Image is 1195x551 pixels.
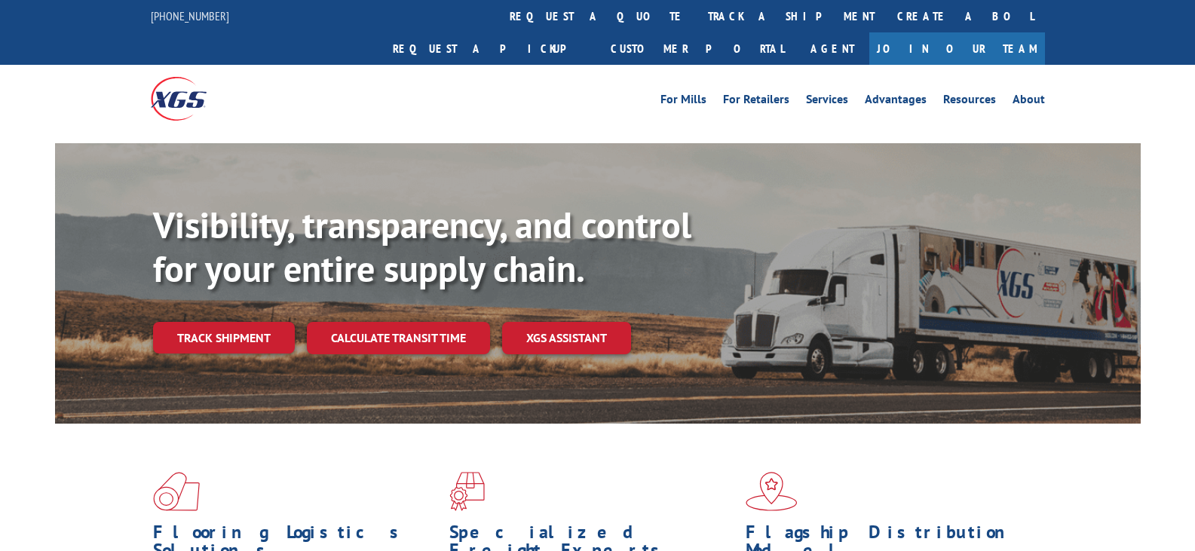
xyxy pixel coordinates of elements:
[865,93,927,110] a: Advantages
[307,322,490,354] a: Calculate transit time
[723,93,789,110] a: For Retailers
[806,93,848,110] a: Services
[153,472,200,511] img: xgs-icon-total-supply-chain-intelligence-red
[153,201,691,292] b: Visibility, transparency, and control for your entire supply chain.
[449,472,485,511] img: xgs-icon-focused-on-flooring-red
[869,32,1045,65] a: Join Our Team
[943,93,996,110] a: Resources
[746,472,798,511] img: xgs-icon-flagship-distribution-model-red
[381,32,599,65] a: Request a pickup
[1013,93,1045,110] a: About
[660,93,706,110] a: For Mills
[151,8,229,23] a: [PHONE_NUMBER]
[795,32,869,65] a: Agent
[599,32,795,65] a: Customer Portal
[502,322,631,354] a: XGS ASSISTANT
[153,322,295,354] a: Track shipment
